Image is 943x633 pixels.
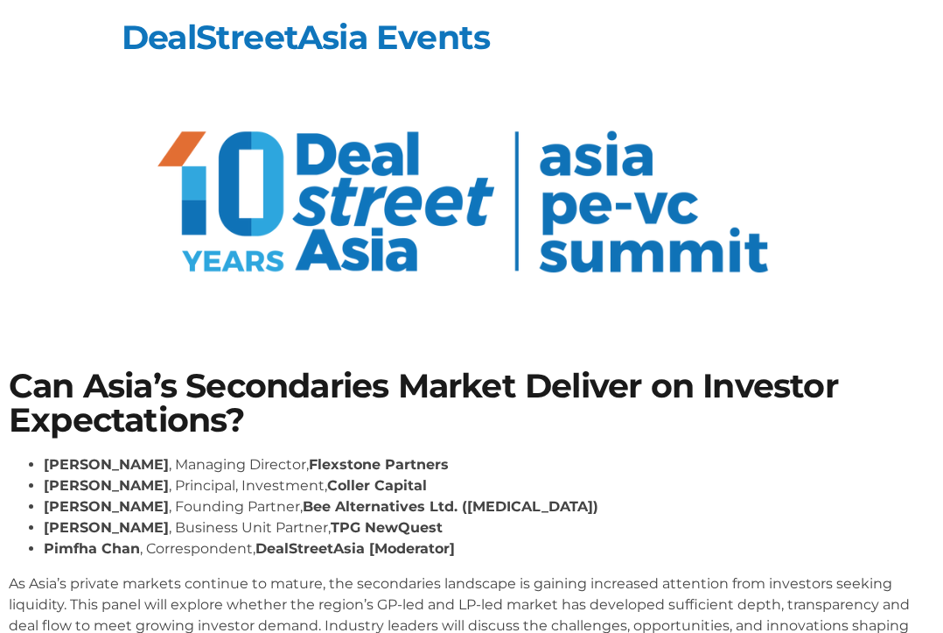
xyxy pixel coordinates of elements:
[122,17,490,58] a: DealStreetAsia Events
[44,498,169,515] strong: [PERSON_NAME]
[331,519,443,536] strong: TPG NewQuest
[44,517,934,538] li: , Business Unit Partner,
[309,456,449,473] strong: Flexstone Partners
[44,477,169,494] strong: [PERSON_NAME]
[255,540,455,557] strong: DealStreetAsia [Moderator]
[9,369,934,437] h1: Can Asia’s Secondaries Market Deliver on Investor Expectations?
[44,540,140,557] strong: Pimfha Chan
[44,538,934,559] li: , Correspondent,
[44,454,934,475] li: , Managing Director,
[303,498,598,515] strong: Bee Alternatives Ltd. ([MEDICAL_DATA])
[44,496,934,517] li: , Founding Partner,
[44,519,169,536] strong: [PERSON_NAME]
[44,475,934,496] li: , Principal, Investment,
[327,477,427,494] strong: Coller Capital
[44,456,169,473] strong: [PERSON_NAME]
